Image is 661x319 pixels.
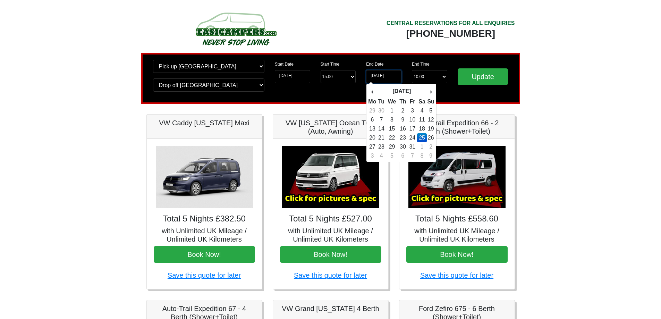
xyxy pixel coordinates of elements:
[280,304,381,313] h5: VW Grand [US_STATE] 4 Berth
[376,85,427,97] th: [DATE]
[386,151,398,160] td: 5
[376,133,386,142] td: 21
[376,97,386,106] th: Tu
[376,115,386,124] td: 7
[406,246,508,263] button: Book Now!
[154,119,255,127] h5: VW Caddy [US_STATE] Maxi
[376,142,386,151] td: 28
[408,133,417,142] td: 24
[417,97,427,106] th: Sa
[417,124,427,133] td: 18
[280,214,381,224] h4: Total 5 Nights £527.00
[408,106,417,115] td: 3
[408,151,417,160] td: 7
[406,227,508,243] h5: with Unlimited UK Mileage / Unlimited UK Kilometers
[412,61,430,67] label: End Time
[321,61,340,67] label: Start Time
[376,151,386,160] td: 4
[398,97,408,106] th: Th
[398,133,408,142] td: 23
[427,85,434,97] th: ›
[417,106,427,115] td: 4
[406,214,508,224] h4: Total 5 Nights £558.60
[368,133,376,142] td: 20
[154,227,255,243] h5: with Unlimited UK Mileage / Unlimited UK Kilometers
[366,61,383,67] label: End Date
[168,271,241,279] a: Save this quote for later
[275,61,294,67] label: Start Date
[368,151,376,160] td: 3
[427,106,434,115] td: 5
[398,124,408,133] td: 16
[408,142,417,151] td: 31
[280,227,381,243] h5: with Unlimited UK Mileage / Unlimited UK Kilometers
[408,97,417,106] th: Fr
[427,115,434,124] td: 12
[398,106,408,115] td: 2
[386,97,398,106] th: We
[280,119,381,135] h5: VW [US_STATE] Ocean T6.1 (Auto, Awning)
[427,97,434,106] th: Su
[408,115,417,124] td: 10
[408,124,417,133] td: 17
[368,106,376,115] td: 29
[368,124,376,133] td: 13
[427,142,434,151] td: 2
[368,115,376,124] td: 6
[156,146,253,208] img: VW Caddy California Maxi
[387,19,515,27] div: CENTRAL RESERVATIONS FOR ALL ENQUIRIES
[398,142,408,151] td: 30
[170,10,302,48] img: campers-checkout-logo.png
[420,271,493,279] a: Save this quote for later
[368,142,376,151] td: 27
[376,124,386,133] td: 14
[427,151,434,160] td: 9
[386,142,398,151] td: 29
[294,271,367,279] a: Save this quote for later
[417,151,427,160] td: 8
[427,124,434,133] td: 19
[406,119,508,135] h5: Auto-Trail Expedition 66 - 2 Berth (Shower+Toilet)
[386,124,398,133] td: 15
[427,133,434,142] td: 26
[366,70,401,83] input: Return Date
[417,115,427,124] td: 11
[368,97,376,106] th: Mo
[417,133,427,142] td: 25
[376,106,386,115] td: 30
[275,70,310,83] input: Start Date
[398,115,408,124] td: 9
[417,142,427,151] td: 1
[386,106,398,115] td: 1
[368,85,376,97] th: ‹
[386,115,398,124] td: 8
[154,214,255,224] h4: Total 5 Nights £382.50
[154,246,255,263] button: Book Now!
[387,27,515,40] div: [PHONE_NUMBER]
[458,68,508,85] input: Update
[280,246,381,263] button: Book Now!
[282,146,379,208] img: VW California Ocean T6.1 (Auto, Awning)
[398,151,408,160] td: 6
[386,133,398,142] td: 22
[408,146,506,208] img: Auto-Trail Expedition 66 - 2 Berth (Shower+Toilet)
